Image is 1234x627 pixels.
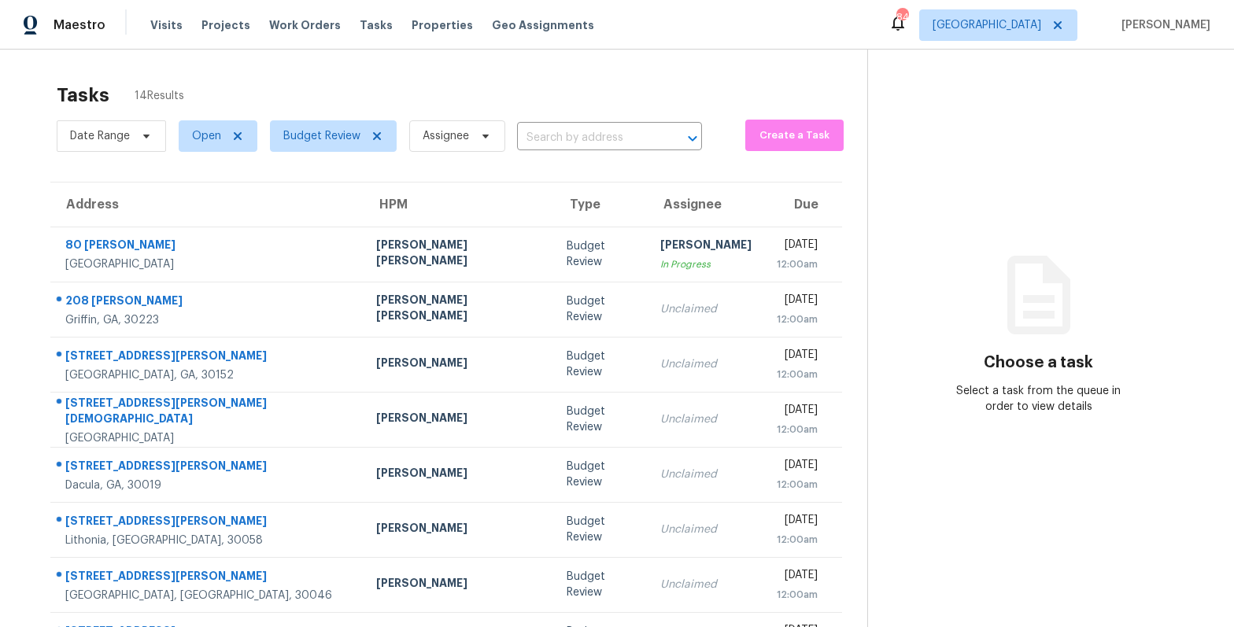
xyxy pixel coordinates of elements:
[135,88,184,104] span: 14 Results
[376,575,541,595] div: [PERSON_NAME]
[567,349,636,380] div: Budget Review
[423,128,469,144] span: Assignee
[65,367,351,383] div: [GEOGRAPHIC_DATA], GA, 30152
[269,17,341,33] span: Work Orders
[567,404,636,435] div: Budget Review
[777,532,818,548] div: 12:00am
[283,128,360,144] span: Budget Review
[777,422,818,437] div: 12:00am
[192,128,221,144] span: Open
[660,467,752,482] div: Unclaimed
[660,577,752,592] div: Unclaimed
[492,17,594,33] span: Geo Assignments
[70,128,130,144] span: Date Range
[660,522,752,537] div: Unclaimed
[376,410,541,430] div: [PERSON_NAME]
[412,17,473,33] span: Properties
[933,17,1041,33] span: [GEOGRAPHIC_DATA]
[777,237,818,256] div: [DATE]
[376,292,541,327] div: [PERSON_NAME] [PERSON_NAME]
[65,256,351,272] div: [GEOGRAPHIC_DATA]
[567,238,636,270] div: Budget Review
[648,183,764,227] th: Assignee
[777,512,818,532] div: [DATE]
[777,256,818,272] div: 12:00am
[57,87,109,103] h2: Tasks
[376,355,541,374] div: [PERSON_NAME]
[554,183,648,227] th: Type
[660,356,752,372] div: Unclaimed
[65,513,351,533] div: [STREET_ADDRESS][PERSON_NAME]
[517,126,658,150] input: Search by address
[65,568,351,588] div: [STREET_ADDRESS][PERSON_NAME]
[567,514,636,545] div: Budget Review
[984,355,1093,371] h3: Choose a task
[953,383,1123,415] div: Select a task from the queue in order to view details
[682,127,704,149] button: Open
[50,183,364,227] th: Address
[660,256,752,272] div: In Progress
[777,312,818,327] div: 12:00am
[660,237,752,256] div: [PERSON_NAME]
[777,457,818,477] div: [DATE]
[753,127,836,145] span: Create a Task
[54,17,105,33] span: Maestro
[567,459,636,490] div: Budget Review
[777,567,818,587] div: [DATE]
[150,17,183,33] span: Visits
[376,520,541,540] div: [PERSON_NAME]
[777,402,818,422] div: [DATE]
[567,569,636,600] div: Budget Review
[745,120,844,151] button: Create a Task
[65,430,351,446] div: [GEOGRAPHIC_DATA]
[65,458,351,478] div: [STREET_ADDRESS][PERSON_NAME]
[376,237,541,272] div: [PERSON_NAME] [PERSON_NAME]
[65,588,351,603] div: [GEOGRAPHIC_DATA], [GEOGRAPHIC_DATA], 30046
[777,367,818,382] div: 12:00am
[1115,17,1210,33] span: [PERSON_NAME]
[777,587,818,603] div: 12:00am
[660,301,752,317] div: Unclaimed
[896,9,907,25] div: 84
[65,348,351,367] div: [STREET_ADDRESS][PERSON_NAME]
[660,411,752,427] div: Unclaimed
[567,293,636,325] div: Budget Review
[65,478,351,493] div: Dacula, GA, 30019
[777,347,818,367] div: [DATE]
[65,237,351,256] div: 80 [PERSON_NAME]
[764,183,842,227] th: Due
[376,465,541,485] div: [PERSON_NAME]
[65,533,351,548] div: Lithonia, [GEOGRAPHIC_DATA], 30058
[201,17,250,33] span: Projects
[65,395,351,430] div: [STREET_ADDRESS][PERSON_NAME][DEMOGRAPHIC_DATA]
[65,312,351,328] div: Griffin, GA, 30223
[360,20,393,31] span: Tasks
[65,293,351,312] div: 208 [PERSON_NAME]
[777,292,818,312] div: [DATE]
[777,477,818,492] div: 12:00am
[364,183,554,227] th: HPM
